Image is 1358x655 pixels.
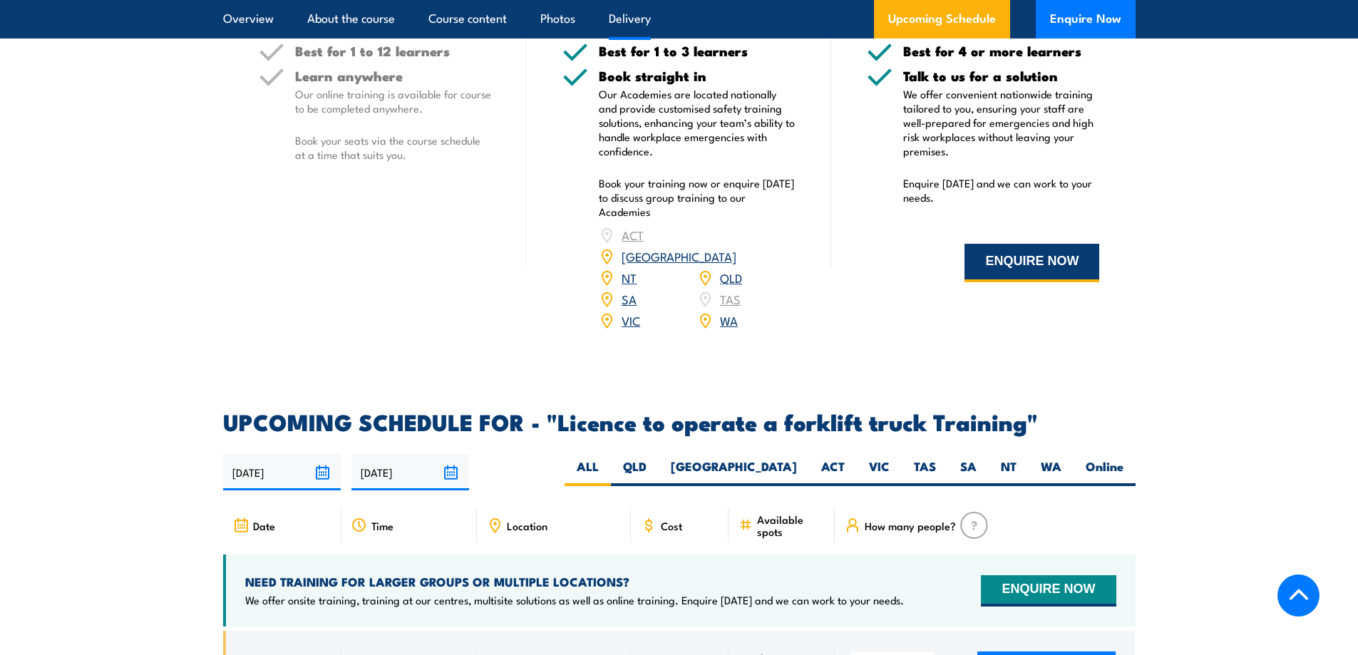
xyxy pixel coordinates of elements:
button: ENQUIRE NOW [981,575,1116,607]
span: Cost [661,520,682,532]
label: Online [1074,458,1136,486]
a: WA [720,311,738,329]
label: VIC [857,458,902,486]
h5: Talk to us for a solution [903,69,1100,83]
h5: Best for 4 or more learners [903,44,1100,58]
input: From date [223,454,341,490]
p: We offer onsite training, training at our centres, multisite solutions as well as online training... [245,593,904,607]
h5: Best for 1 to 3 learners [599,44,796,58]
h5: Best for 1 to 12 learners [295,44,492,58]
h5: Learn anywhere [295,69,492,83]
input: To date [351,454,469,490]
label: ACT [809,458,857,486]
a: VIC [622,311,640,329]
p: Our Academies are located nationally and provide customised safety training solutions, enhancing ... [599,87,796,158]
label: ALL [565,458,611,486]
span: Time [371,520,393,532]
a: SA [622,290,637,307]
label: WA [1029,458,1074,486]
p: We offer convenient nationwide training tailored to you, ensuring your staff are well-prepared fo... [903,87,1100,158]
h2: UPCOMING SCHEDULE FOR - "Licence to operate a forklift truck Training" [223,411,1136,431]
label: QLD [611,458,659,486]
h4: NEED TRAINING FOR LARGER GROUPS OR MULTIPLE LOCATIONS? [245,574,904,589]
p: Our online training is available for course to be completed anywhere. [295,87,492,115]
a: NT [622,269,637,286]
span: How many people? [865,520,956,532]
h5: Book straight in [599,69,796,83]
label: SA [948,458,989,486]
label: NT [989,458,1029,486]
a: QLD [720,269,742,286]
button: ENQUIRE NOW [965,244,1099,282]
p: Book your training now or enquire [DATE] to discuss group training to our Academies [599,176,796,219]
span: Date [253,520,275,532]
label: TAS [902,458,948,486]
span: Available spots [757,513,825,537]
p: Enquire [DATE] and we can work to your needs. [903,176,1100,205]
span: Location [507,520,547,532]
a: [GEOGRAPHIC_DATA] [622,247,736,264]
p: Book your seats via the course schedule at a time that suits you. [295,133,492,162]
label: [GEOGRAPHIC_DATA] [659,458,809,486]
